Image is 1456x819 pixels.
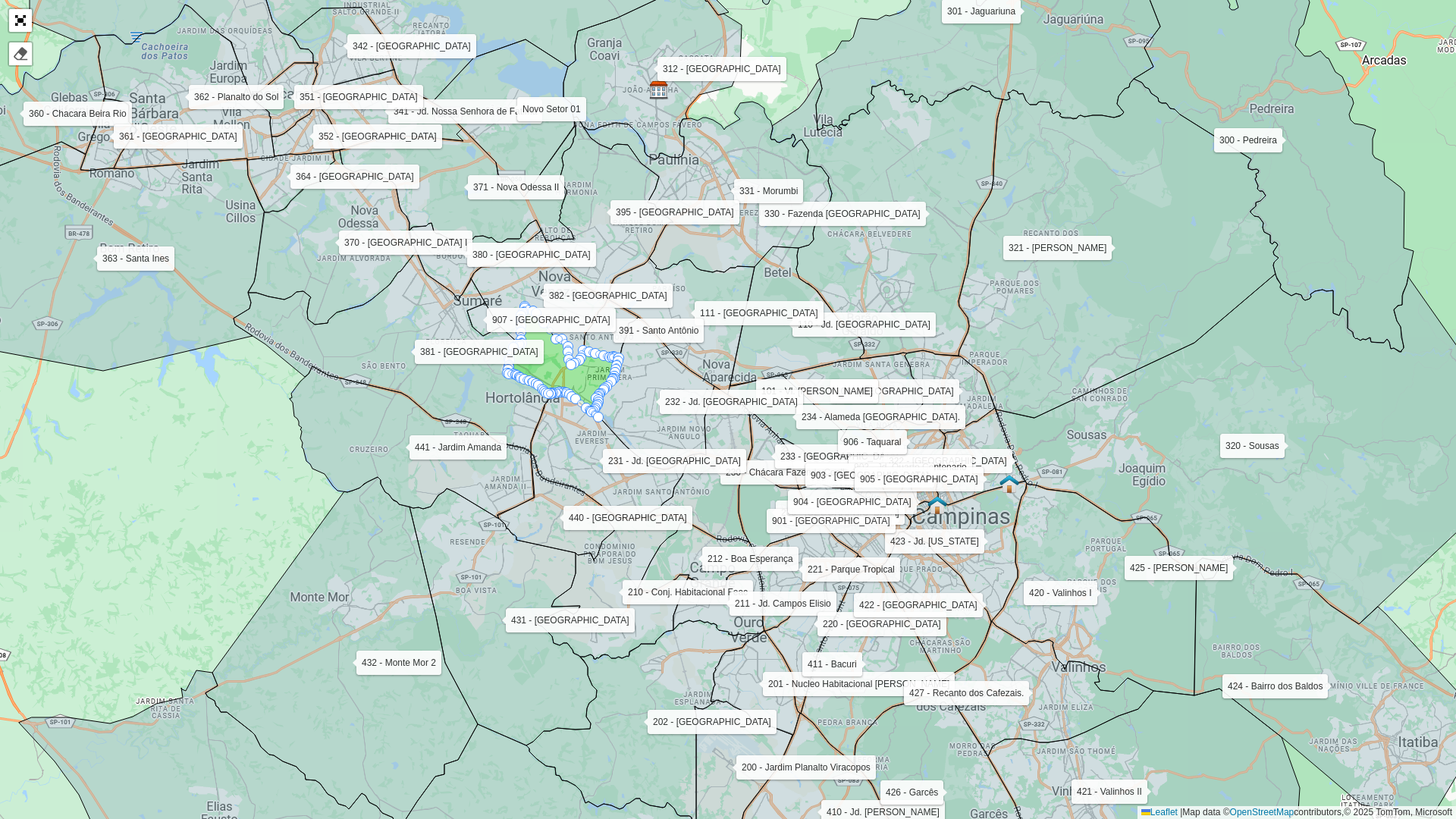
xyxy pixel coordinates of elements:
[927,495,947,515] img: Campinas
[999,474,1019,494] img: Bees
[649,80,669,100] img: Marker
[9,42,32,65] div: Remover camada(s)
[9,9,32,32] a: Abrir mapa em tela cheia
[1180,807,1182,817] span: |
[1141,807,1178,817] a: Leaflet
[1230,807,1294,817] a: OpenStreetMap
[1137,806,1456,819] div: Map data © contributors,© 2025 TomTom, Microsoft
